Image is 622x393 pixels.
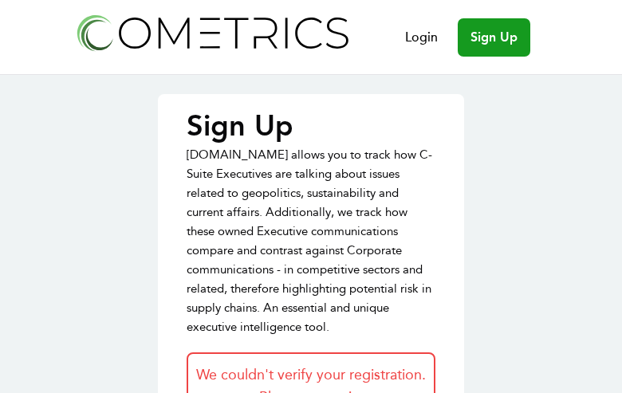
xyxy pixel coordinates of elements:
a: Login [405,28,438,47]
p: Sign Up [187,110,435,142]
a: Sign Up [458,18,530,57]
img: Cometrics logo [73,10,352,55]
p: [DOMAIN_NAME] allows you to track how C-Suite Executives are talking about issues related to geop... [187,145,435,336]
